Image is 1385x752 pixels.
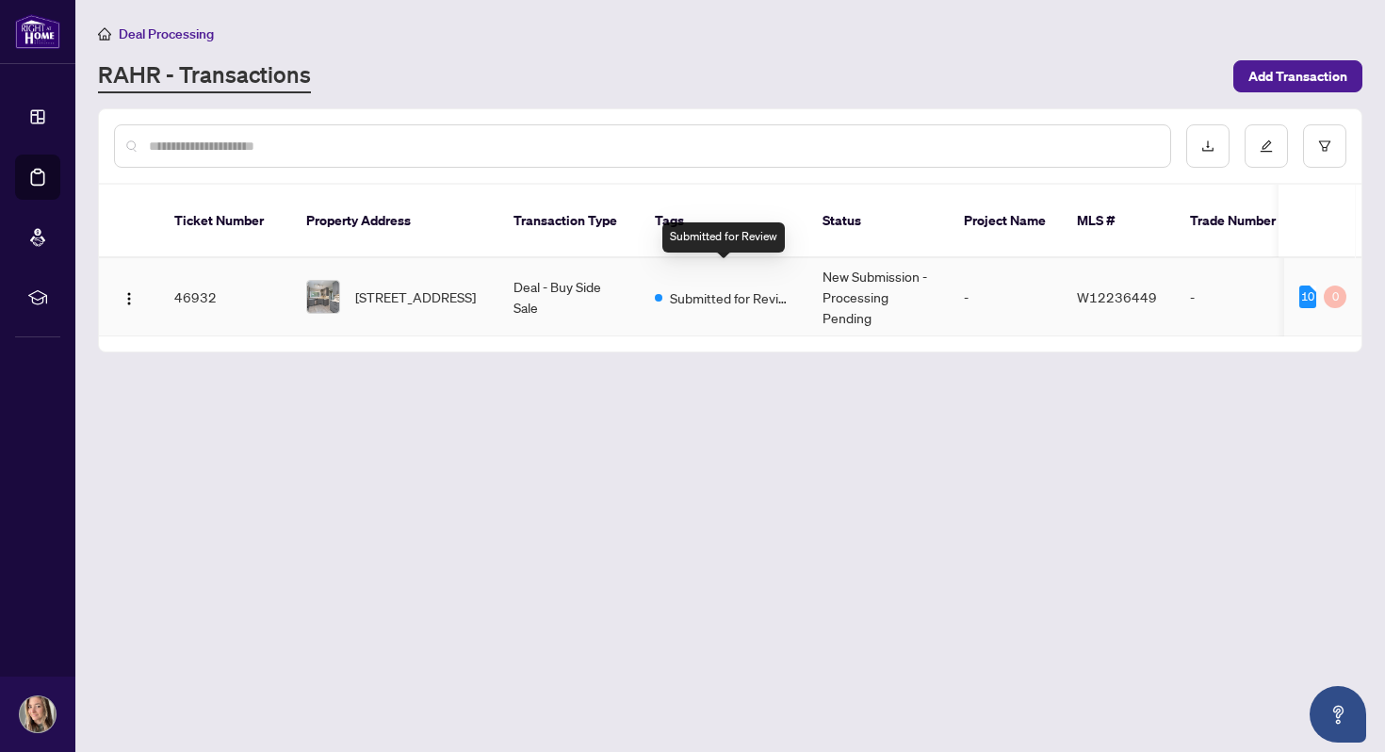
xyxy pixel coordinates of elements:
[1248,61,1347,91] span: Add Transaction
[1318,139,1331,153] span: filter
[98,27,111,41] span: home
[15,14,60,49] img: logo
[1299,286,1316,308] div: 10
[114,282,144,312] button: Logo
[1260,139,1273,153] span: edit
[498,258,640,336] td: Deal - Buy Side Sale
[1077,288,1157,305] span: W12236449
[355,286,476,307] span: [STREET_ADDRESS]
[949,258,1062,336] td: -
[307,281,339,313] img: thumbnail-img
[122,291,137,306] img: Logo
[670,287,792,308] span: Submitted for Review
[159,258,291,336] td: 46932
[20,696,56,732] img: Profile Icon
[1324,286,1346,308] div: 0
[807,258,949,336] td: New Submission - Processing Pending
[1062,185,1175,258] th: MLS #
[662,222,785,253] div: Submitted for Review
[1186,124,1230,168] button: download
[949,185,1062,258] th: Project Name
[1175,258,1307,336] td: -
[1233,60,1362,92] button: Add Transaction
[1303,124,1346,168] button: filter
[640,185,807,258] th: Tags
[1245,124,1288,168] button: edit
[1310,686,1366,743] button: Open asap
[807,185,949,258] th: Status
[98,59,311,93] a: RAHR - Transactions
[119,25,214,42] span: Deal Processing
[498,185,640,258] th: Transaction Type
[1175,185,1307,258] th: Trade Number
[1201,139,1214,153] span: download
[291,185,498,258] th: Property Address
[159,185,291,258] th: Ticket Number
